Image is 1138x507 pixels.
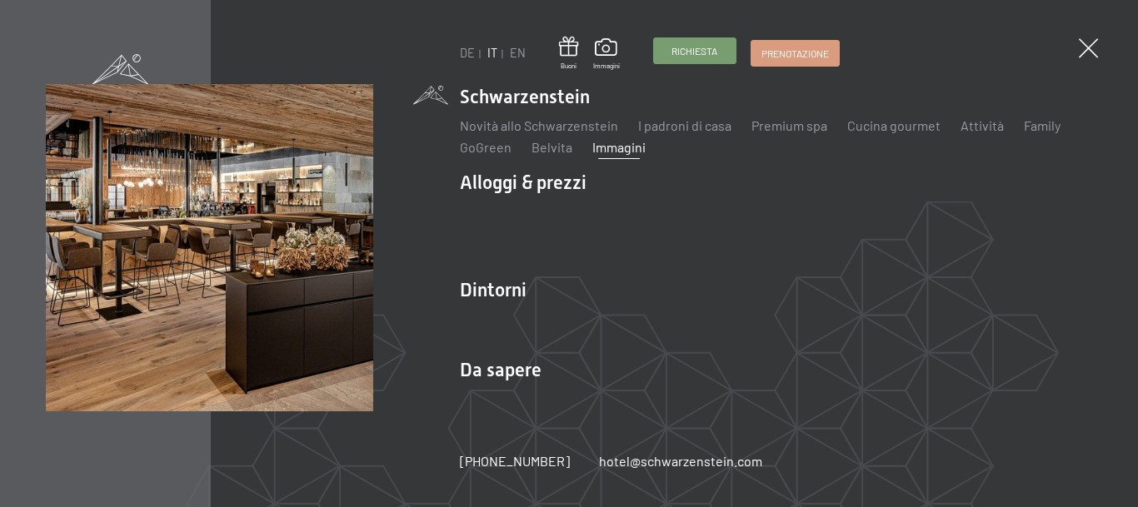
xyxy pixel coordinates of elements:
[460,452,570,470] a: [PHONE_NUMBER]
[751,41,839,66] a: Prenotazione
[671,44,717,58] span: Richiesta
[638,117,731,133] a: I padroni di casa
[593,38,620,70] a: Immagini
[751,117,827,133] a: Premium spa
[961,117,1004,133] a: Attività
[460,46,475,60] a: DE
[593,62,620,71] span: Immagini
[599,452,762,470] a: hotel@schwarzenstein.com
[510,46,526,60] a: EN
[592,139,646,155] a: Immagini
[761,47,829,61] span: Prenotazione
[487,46,497,60] a: IT
[1024,117,1061,133] a: Family
[559,37,578,71] a: Buoni
[460,117,618,133] a: Novità allo Schwarzenstein
[847,117,941,133] a: Cucina gourmet
[460,453,570,469] span: [PHONE_NUMBER]
[559,62,578,71] span: Buoni
[460,139,512,155] a: GoGreen
[654,38,736,63] a: Richiesta
[532,139,572,155] a: Belvita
